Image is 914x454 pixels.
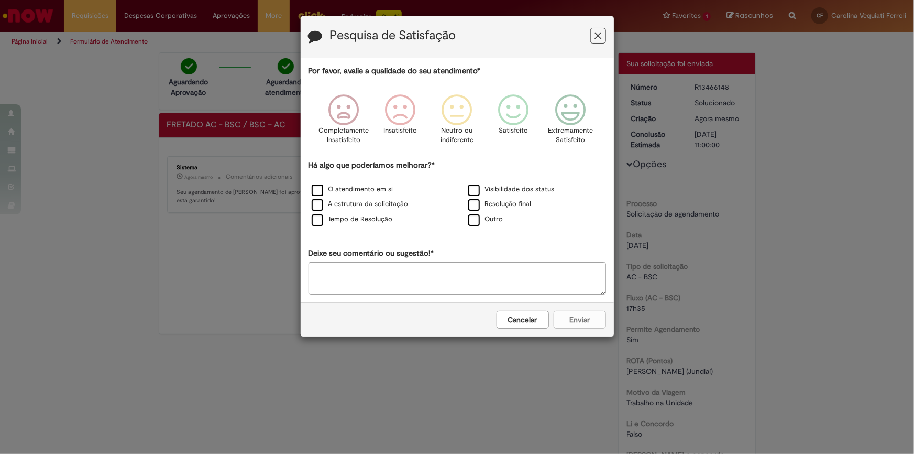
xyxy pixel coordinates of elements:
p: Satisfeito [499,126,528,136]
div: Neutro ou indiferente [430,87,483,158]
label: A estrutura da solicitação [312,199,409,209]
label: O atendimento em si [312,185,393,194]
p: Extremamente Satisfeito [548,126,593,145]
div: Insatisfeito [373,87,427,158]
label: Tempo de Resolução [312,214,393,224]
label: Deixe seu comentário ou sugestão!* [309,248,434,259]
div: Extremamente Satisfeito [544,87,597,158]
label: Pesquisa de Satisfação [330,29,456,42]
label: Resolução final [468,199,532,209]
div: Satisfeito [487,87,541,158]
label: Visibilidade dos status [468,185,555,194]
div: Completamente Insatisfeito [317,87,370,158]
p: Completamente Insatisfeito [318,126,369,145]
p: Insatisfeito [383,126,417,136]
label: Por favor, avalie a qualidade do seu atendimento* [309,66,481,77]
label: Outro [468,214,503,224]
p: Neutro ou indiferente [438,126,476,145]
button: Cancelar [497,311,549,329]
div: Há algo que poderíamos melhorar?* [309,160,606,228]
